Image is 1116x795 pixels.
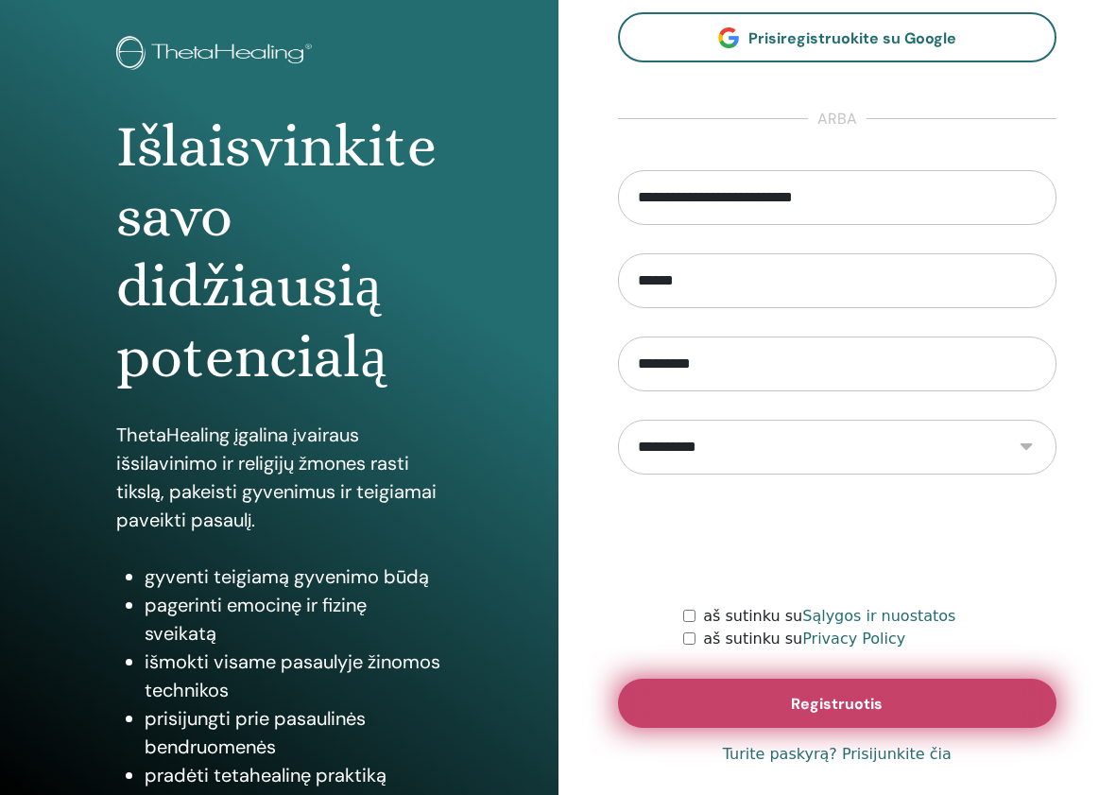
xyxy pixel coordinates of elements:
span: Prisiregistruokite su Google [748,28,956,48]
button: Registruotis [618,679,1057,728]
li: išmokti visame pasaulyje žinomos technikos [145,648,441,704]
span: Registruotis [791,694,883,714]
h1: Išlaisvinkite savo didžiausią potencialą [116,112,441,393]
a: Prisiregistruokite su Google [618,12,1057,62]
p: ThetaHealing įgalina įvairaus išsilavinimo ir religijų žmones rasti tikslą, pakeisti gyvenimus ir... [116,421,441,534]
li: prisijungti prie pasaulinės bendruomenės [145,704,441,761]
label: aš sutinku su [703,605,955,628]
iframe: reCAPTCHA [694,503,981,577]
a: Privacy Policy [802,630,905,648]
li: pradėti tetahealinę praktiką [145,761,441,789]
a: Turite paskyrą? Prisijunkite čia [723,743,952,766]
li: gyventi teigiamą gyvenimo būdą [145,562,441,591]
label: aš sutinku su [703,628,905,650]
a: Sąlygos ir nuostatos [802,607,955,625]
span: arba [808,108,867,130]
li: pagerinti emocinę ir fizinę sveikatą [145,591,441,648]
